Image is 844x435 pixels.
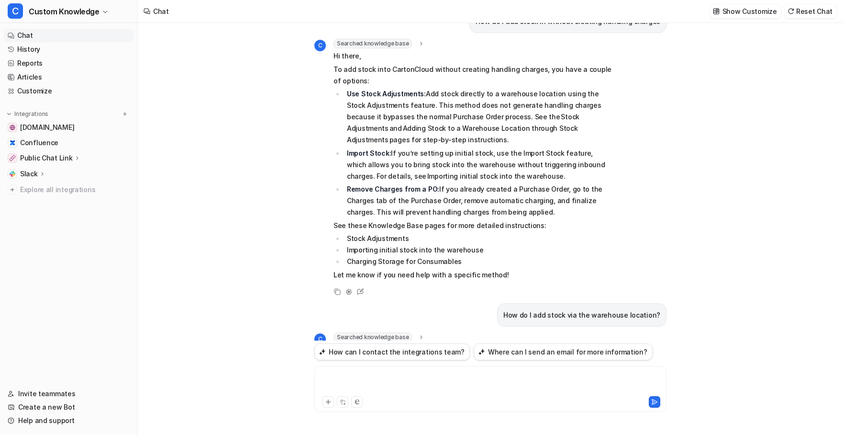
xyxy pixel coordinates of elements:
[4,70,133,84] a: Articles
[785,4,836,18] button: Reset Chat
[29,5,100,18] span: Custom Knowledge
[333,269,613,281] p: Let me know if you need help with a specific method!
[4,43,133,56] a: History
[153,6,169,16] div: Chat
[10,140,15,146] img: Confluence
[4,414,133,427] a: Help and support
[333,39,412,48] span: Searched knowledge base
[347,90,426,98] strong: Use Stock Adjustments:
[4,29,133,42] a: Chat
[10,125,15,130] img: help.cartoncloud.com
[710,4,781,18] button: Show Customize
[4,109,51,119] button: Integrations
[20,153,73,163] p: Public Chat Link
[503,309,660,321] p: How do I add stock via the warehouse location?
[14,110,48,118] p: Integrations
[722,6,777,16] p: Show Customize
[314,343,470,360] button: How can I contact the integrations team?
[474,343,653,360] button: Where can I send an email for more information?
[4,183,133,196] a: Explore all integrations
[8,185,17,195] img: explore all integrations
[4,57,133,70] a: Reports
[4,121,133,134] a: help.cartoncloud.com[DOMAIN_NAME]
[713,8,720,15] img: customize
[4,387,133,401] a: Invite teammates
[10,171,15,177] img: Slack
[347,183,613,218] p: If you already created a Purchase Order, go to the Charges tab of the Purchase Order, remove auto...
[10,155,15,161] img: Public Chat Link
[4,84,133,98] a: Customize
[4,136,133,149] a: ConfluenceConfluence
[347,88,613,146] p: Add stock directly to a warehouse location using the Stock Adjustments feature. This method does ...
[20,169,38,179] p: Slack
[347,149,391,157] strong: Import Stock:
[347,185,439,193] strong: Remove Charges from a PO:
[20,123,74,132] span: [DOMAIN_NAME]
[314,333,326,345] span: C
[344,256,613,267] li: Charging Storage for Consumables
[333,332,412,342] span: Searched knowledge base
[333,50,613,62] p: Hi there,
[8,3,23,19] span: C
[333,220,613,231] p: See these Knowledge Base pages for more detailed instructions:
[4,401,133,414] a: Create a new Bot
[6,111,12,117] img: expand menu
[333,64,613,87] p: To add stock into CartonCloud without creating handling charges, you have a couple of options:
[122,111,128,117] img: menu_add.svg
[788,8,794,15] img: reset
[20,182,130,197] span: Explore all integrations
[344,233,613,244] li: Stock Adjustments
[314,40,326,51] span: C
[347,148,613,182] p: If you’re setting up initial stock, use the Import Stock feature, which allows you to bring stock...
[344,244,613,256] li: Importing initial stock into the warehouse
[20,138,58,148] span: Confluence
